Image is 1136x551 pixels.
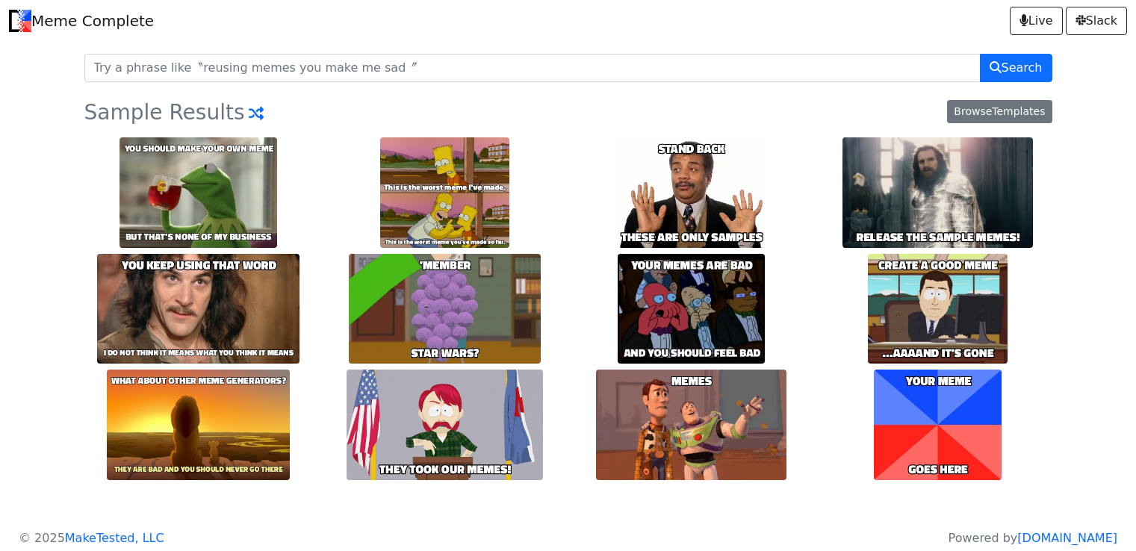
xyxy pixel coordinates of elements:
img: This_is_the_worst_meme_you've_made_so_far..jpg [380,137,509,248]
button: Search [980,54,1052,82]
p: © 2025 [19,529,164,547]
img: release_the_sample_memes!.jpg [842,137,1032,248]
h3: Sample Results [84,100,298,125]
img: these_are_only_samples.jpg [618,137,766,248]
img: i_do_not_think_it_means_what_you_think_it_means.jpg [97,254,299,364]
img: they_are_bad_and_you_should_never_go_there.jpg [107,370,289,480]
img: they_took_our_memes!.jpg [347,370,542,480]
img: memes_everywhere.webp [596,370,786,480]
a: Live [1010,7,1063,35]
a: MakeTested, LLC [65,531,164,545]
img: star_wars~q.webp [349,254,540,364]
a: BrowseTemplates [947,100,1052,123]
input: Try a phrase like〝reusing memes you make me sad〞 [84,54,981,82]
img: Meme Complete [9,10,31,32]
img: %E2%80%A6aaaand_it's_gone.jpg [868,254,1008,364]
span: Slack [1076,12,1117,30]
span: Live [1019,12,1053,30]
img: but_that's_none_of_my_business.jpg [120,137,276,248]
a: [DOMAIN_NAME] [1017,531,1117,545]
a: Slack [1066,7,1127,35]
span: Browse [954,105,992,117]
img: and_you_should_feel_bad.jpg [618,254,765,364]
span: Search [990,59,1043,77]
p: Powered by [949,529,1117,547]
img: goes_here.jpg [874,370,1002,480]
a: Meme Complete [9,6,154,36]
